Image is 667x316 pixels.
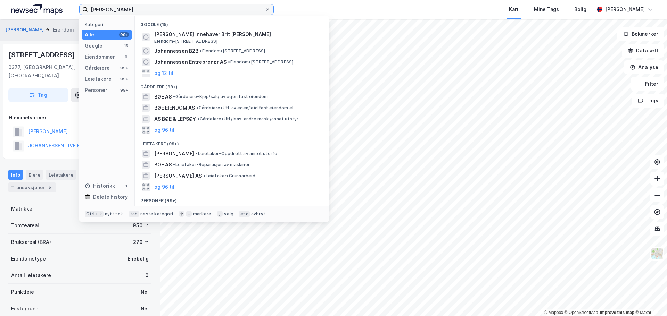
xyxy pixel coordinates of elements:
div: Punktleie [11,288,34,296]
div: Personer (99+) [135,193,329,205]
div: Leietakere (99+) [135,136,329,148]
div: 279 ㎡ [133,238,149,246]
span: • [173,94,175,99]
a: Mapbox [544,310,563,315]
div: 950 ㎡ [133,221,149,230]
div: Bolig [574,5,586,14]
div: 99+ [119,65,129,71]
div: Eiendom [53,26,74,34]
span: • [203,173,205,178]
div: Historikk [85,182,115,190]
span: • [196,105,198,110]
span: Johannessen B2B [154,47,198,55]
span: BOE AS [154,161,172,169]
span: Johannessen Entreprenør AS [154,58,227,66]
div: 99+ [119,32,129,37]
div: Nei [141,288,149,296]
img: logo.a4113a55bc3d86da70a041830d287a7e.svg [11,4,63,15]
div: Ctrl + k [85,211,104,217]
span: • [200,48,202,53]
span: • [197,116,199,121]
span: • [173,162,175,167]
div: [PERSON_NAME] [605,5,645,14]
div: 5 [46,184,53,191]
div: 1 [123,183,129,189]
div: esc [239,211,250,217]
span: Gårdeiere • Kjøp/salg av egen fast eiendom [173,94,268,100]
div: nytt søk [105,211,123,217]
span: Eiendom • [STREET_ADDRESS] [154,39,217,44]
span: BØE AS [154,93,172,101]
div: markere [193,211,211,217]
div: Bruksareal (BRA) [11,238,51,246]
button: og 96 til [154,183,174,191]
div: 99+ [119,87,129,93]
span: Gårdeiere • Utl./leas. andre mask./annet utstyr [197,116,298,122]
div: Antall leietakere [11,271,51,280]
div: neste kategori [140,211,173,217]
span: Leietaker • Oppdrett av annet storfe [196,151,277,156]
div: Leietakere [46,170,76,180]
div: Google [85,42,102,50]
span: [PERSON_NAME] innehaver Brit [PERSON_NAME] [154,30,321,39]
img: Z [651,247,664,260]
div: tab [129,211,139,217]
span: Eiendom • [STREET_ADDRESS] [228,59,293,65]
div: velg [224,211,233,217]
div: Eiendommer [85,53,115,61]
span: Gårdeiere • Utl. av egen/leid fast eiendom el. [196,105,294,111]
div: 0377, [GEOGRAPHIC_DATA], [GEOGRAPHIC_DATA] [8,63,97,80]
iframe: Chat Widget [632,283,667,316]
div: Google (15) [135,16,329,29]
span: AS BØE & LEPSØY [154,115,196,123]
div: Transaksjoner [8,182,56,192]
div: Festegrunn [11,305,38,313]
button: og 12 til [154,69,173,77]
div: Kategori [85,22,132,27]
div: Info [8,170,23,180]
div: 0 [145,271,149,280]
button: Tag [8,88,68,102]
span: [PERSON_NAME] [154,150,194,158]
input: Søk på adresse, matrikkel, gårdeiere, leietakere eller personer [88,4,265,15]
div: Alle [85,31,94,39]
a: OpenStreetMap [565,310,598,315]
div: Leietakere [85,75,112,83]
div: Delete history [93,193,128,201]
div: Mine Tags [534,5,559,14]
button: Datasett [622,44,664,58]
span: BØE EIENDOM AS [154,104,195,112]
a: Improve this map [600,310,634,315]
div: Gårdeiere (99+) [135,79,329,91]
div: Tomteareal [11,221,39,230]
div: Enebolig [127,255,149,263]
span: [PERSON_NAME] AS [154,172,202,180]
button: og 96 til [154,126,174,134]
div: Hjemmelshaver [9,113,151,122]
div: Datasett [79,170,105,180]
button: Tags [632,94,664,108]
div: Eiere [26,170,43,180]
div: 99+ [119,76,129,82]
button: Bokmerker [617,27,664,41]
span: Leietaker • Reparasjon av maskiner [173,162,250,168]
button: Filter [631,77,664,91]
div: Gårdeiere [85,64,110,72]
div: Eiendomstype [11,255,46,263]
button: Analyse [624,60,664,74]
span: • [196,151,198,156]
div: Kart [509,5,519,14]
div: Personer [85,86,107,94]
div: Nei [141,305,149,313]
span: • [228,59,230,65]
span: Leietaker • Grunnarbeid [203,173,255,179]
span: Eiendom • [STREET_ADDRESS] [200,48,265,54]
div: [STREET_ADDRESS] [8,49,76,60]
button: [PERSON_NAME] [6,26,45,33]
div: avbryt [251,211,265,217]
div: 15 [123,43,129,49]
div: Matrikkel [11,205,34,213]
div: 0 [123,54,129,60]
